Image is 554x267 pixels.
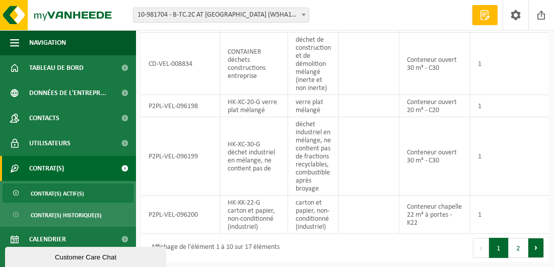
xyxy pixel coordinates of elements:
[29,156,64,181] span: Contrat(s)
[220,95,288,117] td: HK-XC-20-G verre plat mélangé
[220,117,288,196] td: HK-XC-30-G déchet industriel en mélange, ne contient pas de
[141,117,220,196] td: P2PL-VEL-096199
[29,55,84,80] span: Tableau de bord
[3,184,133,203] a: Contrat(s) actif(s)
[288,117,339,196] td: déchet industriel en mélange, ne contient pas de fractions recyclables, combustible après broyage
[220,33,288,95] td: CONTAINER déchets constructions entreprise
[399,95,470,117] td: Conteneur ouvert 20 m³ - C20
[399,196,470,234] td: Conteneur chapelle 22 m³ à portes - K22
[31,184,84,203] span: Contrat(s) actif(s)
[133,8,309,22] span: 10-981704 - B-TC.2C AT CHARLEROI (W5HA116) - MARCINELLE
[141,196,220,234] td: P2PL-VEL-096200
[528,238,544,258] button: Next
[141,95,220,117] td: P2PL-VEL-096198
[5,245,168,267] iframe: chat widget
[3,205,133,224] a: Contrat(s) historique(s)
[288,33,339,95] td: déchet de construction et de démolition mélangé (inerte et non inerte)
[146,239,280,257] div: Affichage de l'élément 1 à 10 sur 17 éléments
[29,80,106,106] span: Données de l'entrepr...
[473,238,489,258] button: Previous
[141,33,220,95] td: CD-VEL-008834
[489,238,509,258] button: 1
[29,227,66,252] span: Calendrier
[288,196,339,234] td: carton et papier, non-conditionné (industriel)
[29,30,66,55] span: Navigation
[133,8,309,23] span: 10-981704 - B-TC.2C AT CHARLEROI (W5HA116) - MARCINELLE
[220,196,288,234] td: HK-XK-22-G carton et papier, non-conditionné (industriel)
[288,95,339,117] td: verre plat mélangé
[29,106,59,131] span: Contacts
[29,131,71,156] span: Utilisateurs
[399,33,470,95] td: Conteneur ouvert 30 m³ - C30
[509,238,528,258] button: 2
[399,117,470,196] td: Conteneur ouvert 30 m³ - C30
[31,206,102,225] span: Contrat(s) historique(s)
